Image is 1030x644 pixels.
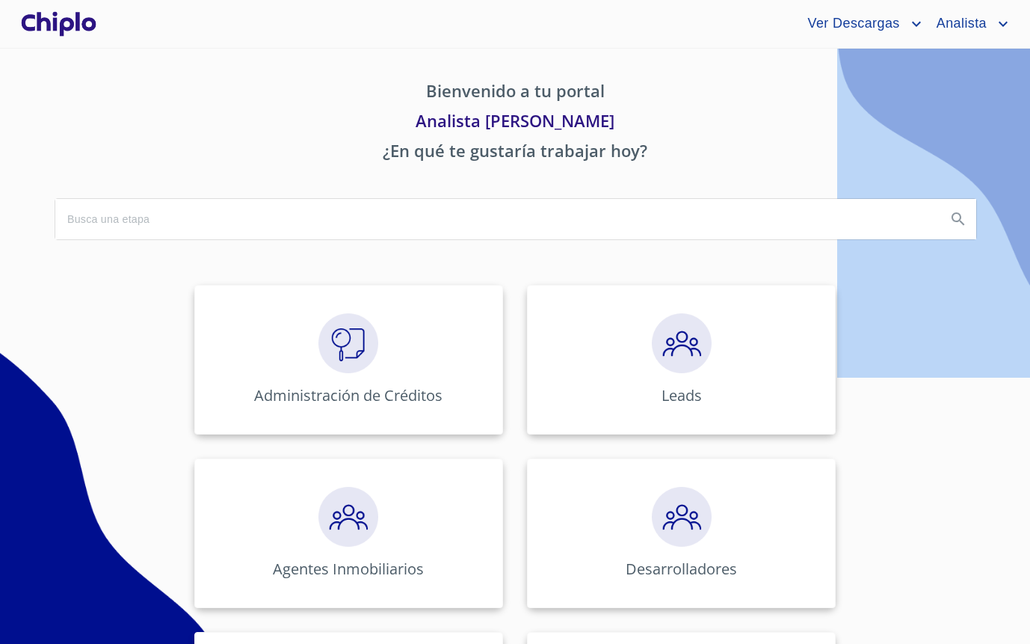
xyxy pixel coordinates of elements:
p: Administración de Créditos [254,385,442,405]
button: Search [940,201,976,237]
img: megaClickPrecalificacion.png [652,487,712,547]
p: Analista [PERSON_NAME] [55,108,975,138]
img: megaClickVerifiacion.png [318,313,378,373]
p: Bienvenido a tu portal [55,79,975,108]
button: account of current user [796,12,925,36]
p: ¿En qué te gustaría trabajar hoy? [55,138,975,168]
p: Desarrolladores [626,559,737,579]
img: megaClickPrecalificacion.png [652,313,712,373]
img: megaClickPrecalificacion.png [318,487,378,547]
p: Leads [662,385,702,405]
span: Analista [925,12,994,36]
button: account of current user [925,12,1012,36]
input: search [55,199,934,239]
span: Ver Descargas [796,12,907,36]
p: Agentes Inmobiliarios [273,559,424,579]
